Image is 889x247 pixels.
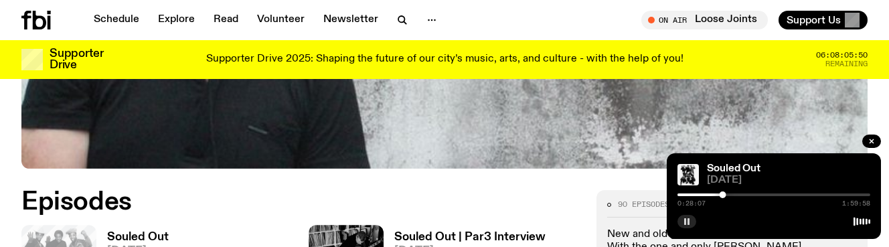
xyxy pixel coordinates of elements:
[315,11,386,29] a: Newsletter
[86,11,147,29] a: Schedule
[707,163,760,174] a: Souled Out
[249,11,313,29] a: Volunteer
[707,175,870,185] span: [DATE]
[842,200,870,207] span: 1:59:58
[21,190,580,214] h2: Episodes
[394,232,546,243] h3: Souled Out | Par3 Interview
[206,11,246,29] a: Read
[677,200,706,207] span: 0:28:07
[618,201,669,208] span: 90 episodes
[50,48,103,71] h3: Supporter Drive
[206,54,683,66] p: Supporter Drive 2025: Shaping the future of our city’s music, arts, and culture - with the help o...
[779,11,868,29] button: Support Us
[107,232,169,243] h3: Souled Out
[787,14,841,26] span: Support Us
[816,52,868,59] span: 06:08:05:50
[825,60,868,68] span: Remaining
[150,11,203,29] a: Explore
[641,11,768,29] button: On AirLoose Joints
